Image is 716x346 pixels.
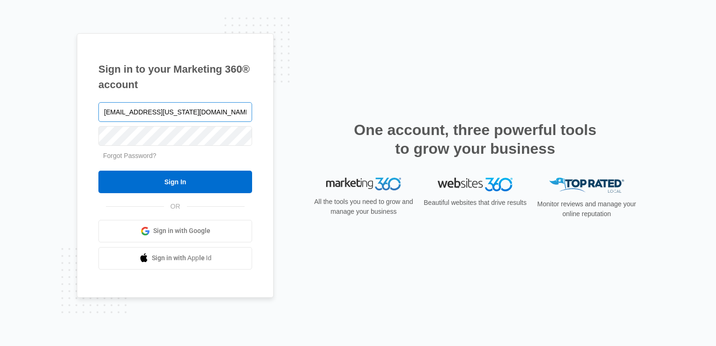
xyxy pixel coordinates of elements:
[153,226,210,236] span: Sign in with Google
[549,178,624,193] img: Top Rated Local
[98,171,252,193] input: Sign In
[152,253,212,263] span: Sign in with Apple Id
[311,197,416,217] p: All the tools you need to grow and manage your business
[98,61,252,92] h1: Sign in to your Marketing 360® account
[98,220,252,242] a: Sign in with Google
[423,198,528,208] p: Beautiful websites that drive results
[164,202,187,211] span: OR
[351,120,599,158] h2: One account, three powerful tools to grow your business
[438,178,513,191] img: Websites 360
[103,152,157,159] a: Forgot Password?
[98,102,252,122] input: Email
[534,199,639,219] p: Monitor reviews and manage your online reputation
[98,247,252,270] a: Sign in with Apple Id
[326,178,401,191] img: Marketing 360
